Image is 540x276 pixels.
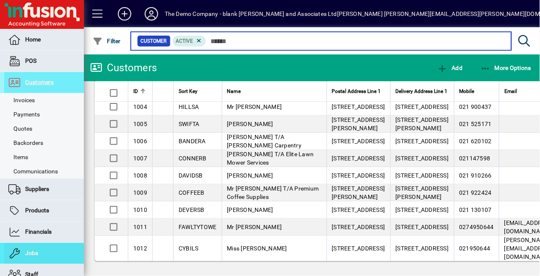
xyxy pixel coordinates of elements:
[4,222,84,242] a: Financials
[460,224,494,230] span: 0274950644
[396,224,449,230] span: [STREET_ADDRESS]
[111,6,138,21] button: Add
[179,245,199,252] span: CYBILS
[396,206,449,213] span: [STREET_ADDRESS]
[179,103,199,110] span: HILLSA
[4,121,84,136] a: Quotes
[179,87,197,96] span: Sort Key
[4,107,84,121] a: Payments
[227,185,319,200] span: Mr [PERSON_NAME] T/A Premium Coffee Supplies
[227,151,314,166] span: [PERSON_NAME] T/A Elite Lawn Mower Services
[133,224,147,230] span: 1011
[25,57,36,64] span: POS
[332,172,385,179] span: [STREET_ADDRESS]
[8,125,32,132] span: Quotes
[227,245,288,252] span: Miss [PERSON_NAME]
[332,245,385,252] span: [STREET_ADDRESS]
[332,185,385,200] span: [STREET_ADDRESS][PERSON_NAME]
[25,250,38,256] span: Jobs
[133,245,147,252] span: 1012
[460,189,492,196] span: 021 922424
[25,228,52,235] span: Financials
[179,155,207,162] span: CONNERB
[8,168,58,175] span: Communications
[227,103,282,110] span: Mr [PERSON_NAME]
[179,189,205,196] span: COFFEEB
[332,116,385,132] span: [STREET_ADDRESS][PERSON_NAME]
[437,64,462,71] span: Add
[4,136,84,150] a: Backorders
[179,224,217,230] span: FAWLTYTOWE
[460,87,475,96] span: Mobile
[133,87,147,96] div: ID
[332,206,385,213] span: [STREET_ADDRESS]
[396,155,449,162] span: [STREET_ADDRESS]
[141,37,167,45] span: Customer
[227,224,282,230] span: Mr [PERSON_NAME]
[176,38,193,44] span: Active
[460,87,494,96] div: Mobile
[4,164,84,178] a: Communications
[396,116,449,132] span: [STREET_ADDRESS][PERSON_NAME]
[332,155,385,162] span: [STREET_ADDRESS]
[90,61,157,75] div: Customers
[227,87,322,96] div: Name
[227,206,273,213] span: [PERSON_NAME]
[133,189,147,196] span: 1009
[460,121,492,127] span: 021 525171
[332,138,385,144] span: [STREET_ADDRESS]
[504,87,517,96] span: Email
[8,111,40,118] span: Payments
[133,172,147,179] span: 1008
[396,245,449,252] span: [STREET_ADDRESS]
[25,36,41,43] span: Home
[460,155,491,162] span: 021147598
[332,103,385,110] span: [STREET_ADDRESS]
[227,87,241,96] span: Name
[133,121,147,127] span: 1005
[8,154,28,160] span: Items
[460,138,492,144] span: 021 620102
[179,172,203,179] span: DAVIDSB
[460,245,491,252] span: 021950644
[133,206,147,213] span: 1010
[227,172,273,179] span: [PERSON_NAME]
[227,134,302,149] span: [PERSON_NAME] T/A [PERSON_NAME] Carpentry
[8,139,43,146] span: Backorders
[93,38,121,44] span: Filter
[8,97,35,103] span: Invoices
[4,51,84,72] a: POS
[133,87,138,96] span: ID
[91,34,123,49] button: Filter
[478,60,534,75] button: More Options
[179,138,206,144] span: BANDERA
[227,121,273,127] span: [PERSON_NAME]
[396,87,448,96] span: Delivery Address Line 1
[4,200,84,221] a: Products
[396,138,449,144] span: [STREET_ADDRESS]
[165,7,337,21] div: The Demo Company - blank [PERSON_NAME] and Associates Ltd
[4,29,84,50] a: Home
[480,64,532,71] span: More Options
[460,206,492,213] span: 021 130107
[4,179,84,200] a: Suppliers
[435,60,465,75] button: Add
[138,6,165,21] button: Profile
[460,172,492,179] span: 021 910266
[460,103,492,110] span: 021 900437
[332,87,381,96] span: Postal Address Line 1
[396,103,449,110] span: [STREET_ADDRESS]
[179,206,205,213] span: DEVERSB
[4,93,84,107] a: Invoices
[179,121,200,127] span: SWIFTA
[133,138,147,144] span: 1006
[133,103,147,110] span: 1004
[396,185,449,200] span: [STREET_ADDRESS][PERSON_NAME]
[332,224,385,230] span: [STREET_ADDRESS]
[25,186,49,192] span: Suppliers
[4,150,84,164] a: Items
[173,36,206,46] mat-chip: Activation Status: Active
[4,243,84,264] a: Jobs
[25,207,49,214] span: Products
[133,155,147,162] span: 1007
